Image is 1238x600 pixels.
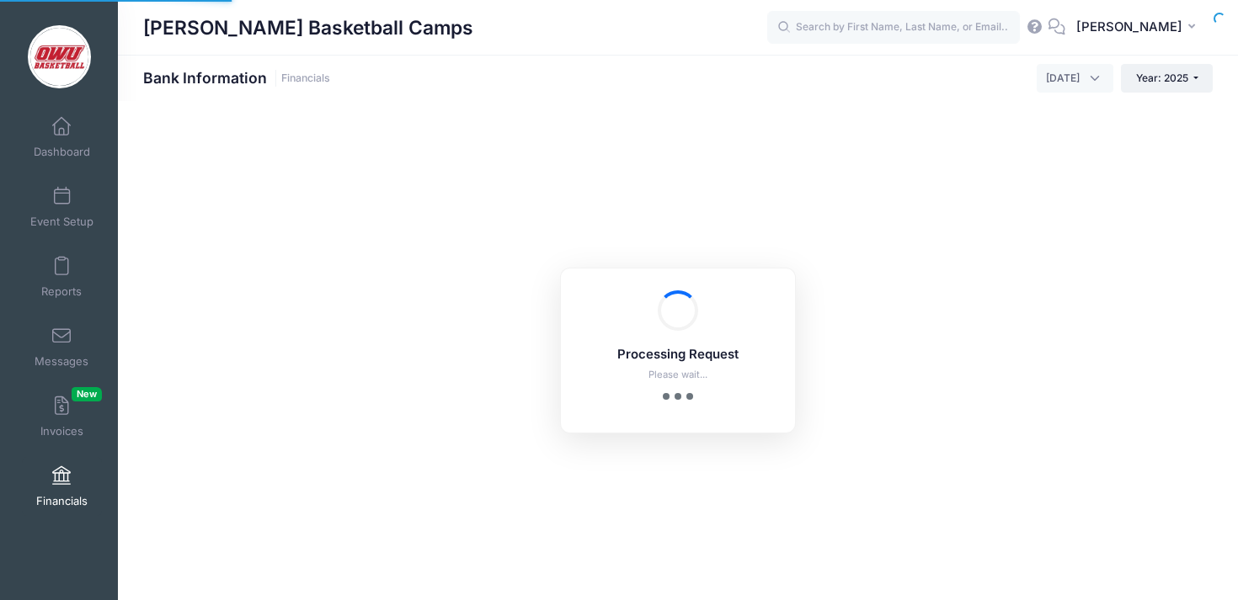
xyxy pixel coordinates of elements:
p: Please wait... [583,368,773,382]
span: Messages [35,354,88,369]
span: [PERSON_NAME] [1076,18,1182,36]
img: David Vogel Basketball Camps [28,25,91,88]
a: Reports [22,247,102,306]
a: Dashboard [22,108,102,167]
h5: Processing Request [583,348,773,363]
a: Event Setup [22,178,102,236]
button: [PERSON_NAME] [1065,8,1213,47]
span: New [72,387,102,401]
span: Dashboard [34,145,90,159]
span: September 2025 [1046,71,1080,86]
span: Year: 2025 [1136,72,1188,84]
h1: [PERSON_NAME] Basketball Camps [143,8,473,47]
span: Reports [41,284,82,299]
h1: Bank Information [143,69,330,87]
span: Event Setup [30,215,93,229]
a: Financials [22,457,102,516]
a: Messages [22,317,102,376]
input: Search by First Name, Last Name, or Email... [767,11,1020,45]
span: Financials [36,494,88,508]
a: InvoicesNew [22,387,102,446]
span: September 2025 [1037,64,1113,93]
button: Year: 2025 [1121,64,1213,93]
span: Invoices [40,424,83,438]
a: Financials [281,72,330,85]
